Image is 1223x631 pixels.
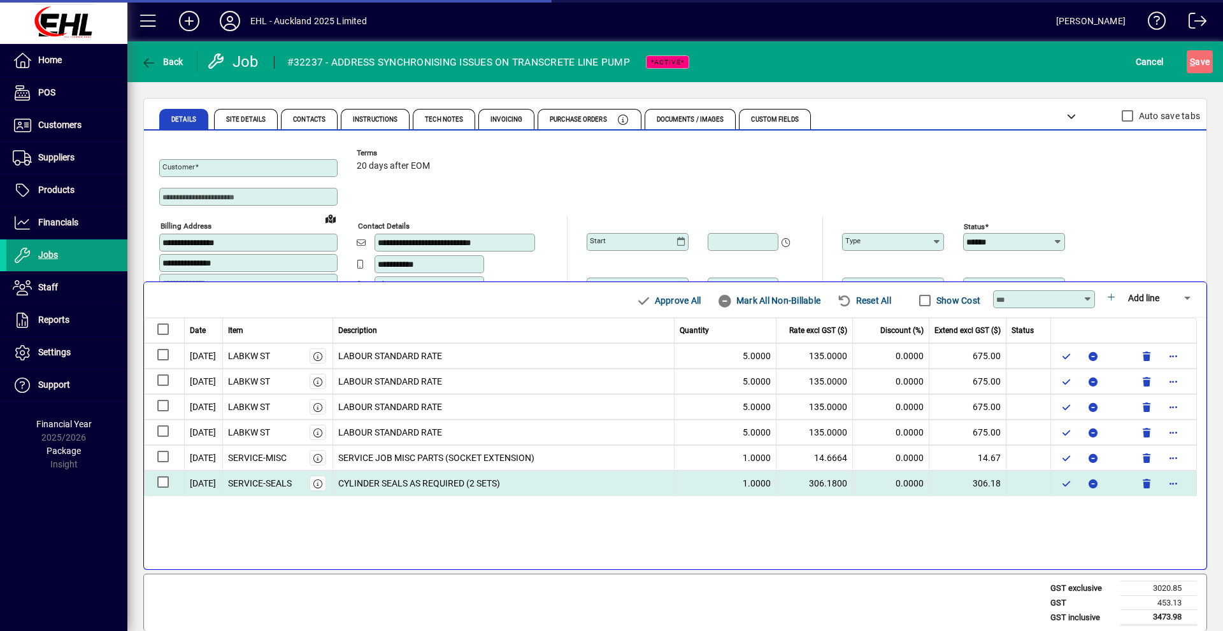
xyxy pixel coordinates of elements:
a: POS [6,77,127,109]
td: 14.6664 [776,445,853,471]
button: Mark All Non-Billable [712,289,826,312]
button: More options [1163,371,1184,392]
span: Rate excl GST ($) [789,325,847,336]
a: Home [6,45,127,76]
button: Reset All [832,289,896,312]
a: Knowledge Base [1138,3,1166,44]
td: 135.0000 [776,369,853,394]
button: Add [169,10,210,32]
span: 1.0000 [743,477,771,490]
span: Discount (%) [880,325,924,336]
button: More options [1163,448,1184,468]
mat-label: Assigned to [966,281,1007,290]
td: LABOUR STANDARD RATE [333,369,675,394]
span: 5.0000 [743,350,771,363]
div: SERVICE-MISC [228,451,287,465]
mat-label: Phone [378,280,398,288]
span: Status [1012,325,1034,336]
span: Invoicing [490,117,522,123]
div: LABKW ST [228,350,270,363]
label: Show Cost [934,294,980,307]
td: 3473.98 [1120,610,1197,625]
span: Reports [38,315,69,325]
div: Job [207,52,261,72]
td: [DATE] [185,343,223,369]
span: Details [171,117,196,123]
span: 1.0000 [743,451,771,465]
td: [DATE] [185,420,223,445]
td: 675.00 [929,420,1006,445]
a: Customers [6,110,127,141]
td: LABOUR STANDARD RATE [333,420,675,445]
span: Customers [38,120,82,130]
td: SERVICE JOB MISC PARTS (SOCKET EXTENSION) [333,445,675,471]
app-page-header-button: Back [127,50,197,73]
td: 0.0000 [853,394,929,420]
div: #32237 - ADDRESS SYNCHRONISING ISSUES ON TRANSCRETE LINE PUMP [287,52,630,73]
td: 675.00 [929,343,1006,369]
span: Tech Notes [425,117,463,123]
span: 5.0000 [743,375,771,388]
mat-label: Bin [845,281,855,290]
button: More options [1163,473,1184,493]
a: Staff [6,272,127,304]
span: Approve All [636,290,701,311]
span: ave [1190,52,1210,72]
span: 20 days after EOM [357,161,430,171]
td: GST inclusive [1044,610,1120,625]
span: Terms [357,149,433,157]
div: LABKW ST [228,426,270,439]
td: 0.0000 [853,471,929,496]
td: 675.00 [929,369,1006,394]
button: More options [1163,397,1184,417]
label: Auto save tabs [1136,110,1201,122]
button: Approve All [631,289,706,312]
button: Back [138,50,187,73]
mat-label: Start [590,236,606,245]
span: Financial Year [36,419,92,429]
span: Purchase Orders [550,117,607,123]
td: 306.1800 [776,471,853,496]
td: 3020.85 [1120,581,1197,596]
td: LABOUR STANDARD RATE [333,394,675,420]
span: Instructions [353,117,397,123]
td: 0.0000 [853,343,929,369]
td: 135.0000 [776,343,853,369]
span: Financials [38,217,78,227]
td: 135.0000 [776,420,853,445]
span: 5.0000 [743,401,771,414]
td: GST exclusive [1044,581,1120,596]
a: Suppliers [6,142,127,174]
td: 306.18 [929,471,1006,496]
span: Products [38,185,75,195]
td: [DATE] [185,394,223,420]
td: [DATE] [185,445,223,471]
button: Profile [210,10,250,32]
button: Save [1187,50,1213,73]
td: GST [1044,595,1120,610]
a: Financials [6,207,127,239]
span: Description [338,325,377,336]
div: LABKW ST [228,375,270,388]
button: More options [1163,346,1184,366]
td: 675.00 [929,394,1006,420]
td: 14.67 [929,445,1006,471]
span: Item [228,325,243,336]
span: Documents / Images [657,117,724,123]
span: Date [190,325,206,336]
span: Jobs [38,250,58,260]
span: Reset All [837,290,891,311]
span: Back [141,57,183,67]
span: Support [38,379,70,390]
button: Cancel [1133,50,1167,73]
span: Contacts [293,117,325,123]
div: SERVICE-SEALS [228,477,292,490]
span: Staff [38,282,58,292]
td: 0.0000 [853,369,929,394]
span: Package [46,446,81,456]
span: Quantity [680,325,709,336]
span: Extend excl GST ($) [934,325,1001,336]
a: Logout [1179,3,1207,44]
td: LABOUR STANDARD RATE [333,343,675,369]
span: Suppliers [38,152,75,162]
